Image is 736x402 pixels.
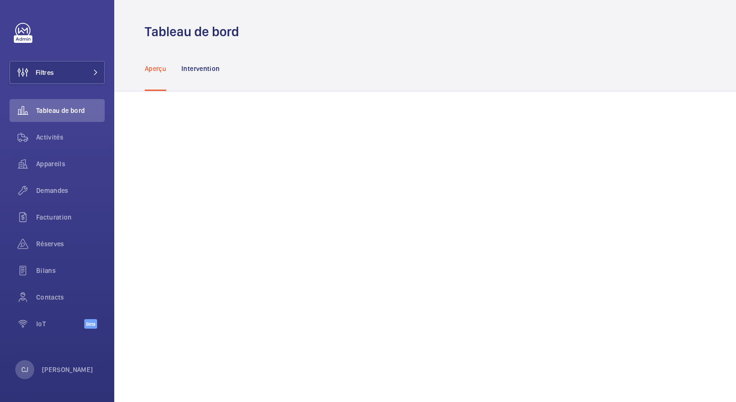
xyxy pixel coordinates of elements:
span: Bilans [36,266,105,275]
button: Filtres [10,61,105,84]
p: [PERSON_NAME] [42,365,93,374]
span: Tableau de bord [36,106,105,115]
p: CJ [21,365,28,374]
span: Activités [36,132,105,142]
span: Demandes [36,186,105,195]
span: Appareils [36,159,105,169]
span: Filtres [36,68,54,77]
h1: Tableau de bord [145,23,245,40]
span: Réserves [36,239,105,249]
p: Aperçu [145,64,166,73]
span: Contacts [36,292,105,302]
span: IoT [36,319,84,329]
span: Beta [84,319,97,329]
p: Intervention [181,64,219,73]
span: Facturation [36,212,105,222]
